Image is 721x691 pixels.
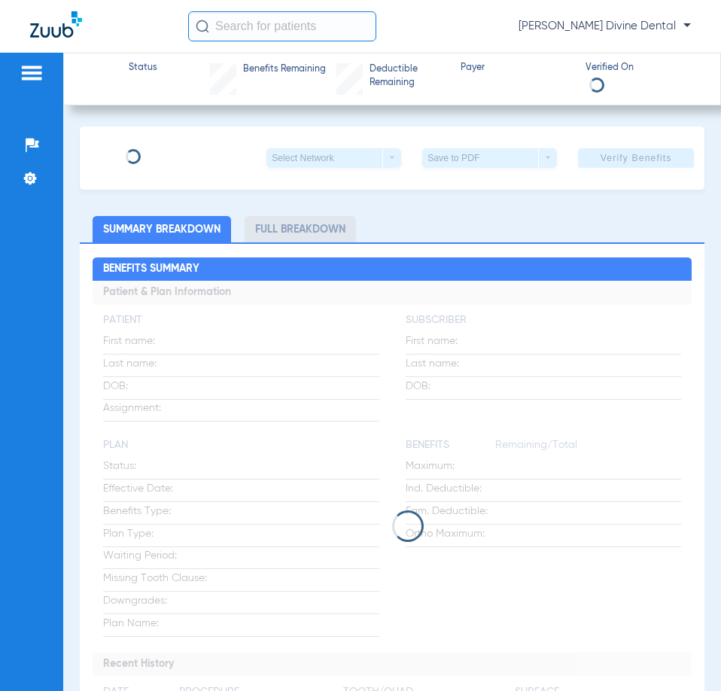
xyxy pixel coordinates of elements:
input: Search for patients [188,11,376,41]
li: Summary Breakdown [93,216,231,242]
img: hamburger-icon [20,64,44,82]
img: Search Icon [196,20,209,33]
img: Zuub Logo [30,11,82,38]
span: Benefits Remaining [243,63,326,77]
span: Deductible Remaining [370,63,448,90]
span: Verified On [586,62,697,75]
li: Full Breakdown [245,216,356,242]
h2: Benefits Summary [93,257,691,282]
span: Payer [461,62,572,75]
span: [PERSON_NAME] Divine Dental [519,19,691,34]
span: Status [129,62,157,75]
